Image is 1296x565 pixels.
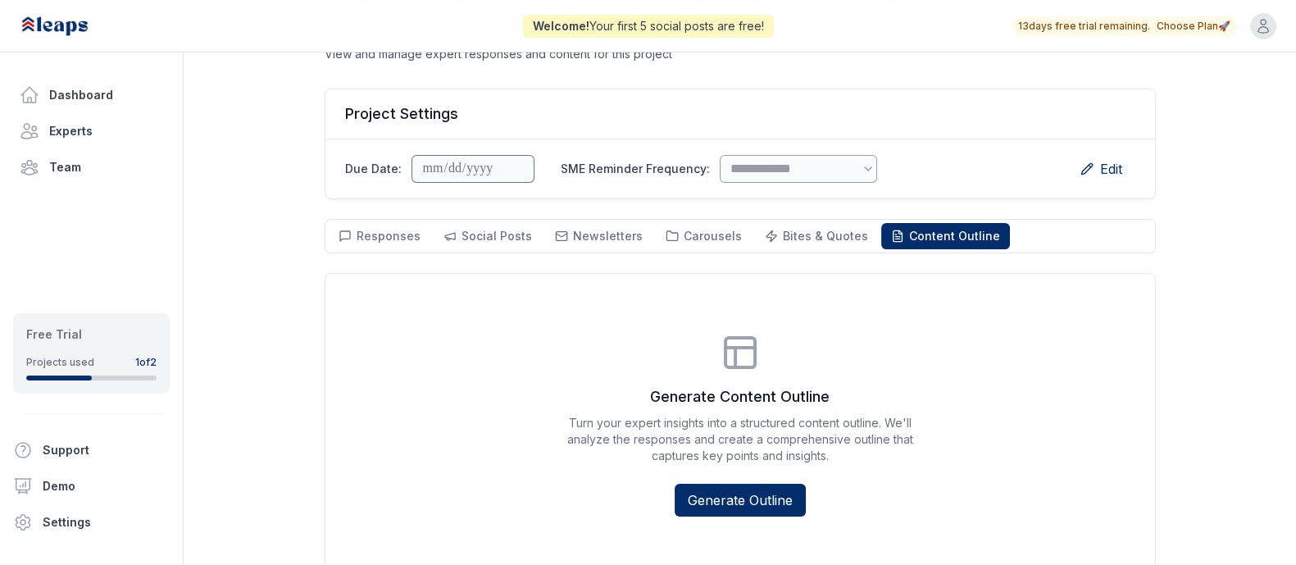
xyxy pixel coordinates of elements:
button: Responses [329,223,430,249]
button: 13days free trial remaining.Choose Plan [1018,20,1230,33]
span: Content Outline [909,229,1000,243]
div: Projects used [26,356,94,369]
p: View and manage expert responses and content for this project [325,46,1156,62]
a: Team [13,151,170,184]
button: Support [7,434,163,467]
span: Newsletters [573,229,643,243]
h3: Generate Content Outline [557,385,924,408]
h2: Project Settings [345,103,1135,125]
a: Settings [7,506,176,539]
p: Turn your expert insights into a structured content outline. We'll analyze the responses and crea... [557,415,924,464]
label: SME Reminder Frequency: [561,161,710,177]
button: Edit [1067,153,1135,185]
a: Experts [13,115,170,148]
div: Your first 5 social posts are free! [523,15,774,38]
button: Bites & Quotes [755,223,878,249]
span: Welcome! [533,19,589,33]
button: Generate Outline [675,484,806,517]
button: Carousels [656,223,752,249]
span: Edit [1100,159,1122,179]
span: Bites & Quotes [783,229,868,243]
span: 13 days free trial remaining. [1018,20,1150,33]
img: Leaps [20,8,125,44]
label: Due Date: [345,161,402,177]
a: Dashboard [13,79,170,112]
button: Social Posts [434,223,542,249]
span: Carousels [684,229,742,243]
span: Responses [357,229,421,243]
span: Social Posts [462,229,532,243]
button: Newsletters [545,223,653,249]
a: Demo [7,470,176,503]
button: Content Outline [881,223,1010,249]
span: 🚀 [1218,20,1230,33]
div: 1 of 2 [135,356,157,369]
div: Free Trial [26,326,157,343]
